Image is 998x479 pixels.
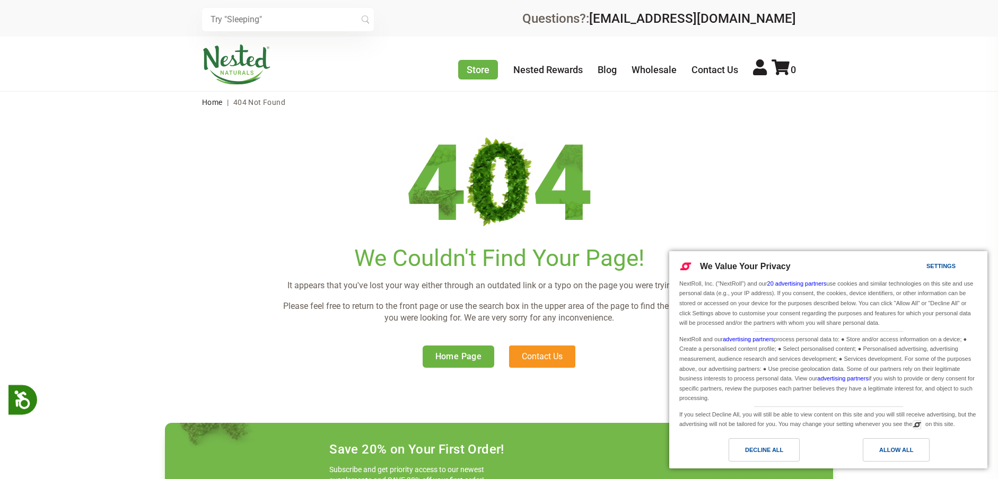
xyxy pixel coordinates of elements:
a: 0 [772,64,796,75]
p: It appears that you've lost your way either through an outdated link or a typo on the page you we... [279,280,719,291]
div: If you select Decline All, you will still be able to view content on this site and you will still... [677,407,979,430]
a: Home Page [423,345,495,368]
span: We Value Your Privacy [700,262,791,271]
p: Please feel free to return to the front page or use the search box in the upper area of the page ... [279,300,719,324]
a: Wholesale [632,64,677,75]
nav: breadcrumbs [202,92,796,113]
a: Decline All [676,438,828,467]
img: Nested Naturals [202,45,271,85]
div: NextRoll, Inc. ("NextRoll") and our use cookies and similar technologies on this site and use per... [677,278,979,329]
span: 404 Not Found [233,98,285,107]
div: NextRoll and our process personal data to: ● Store and/or access information on a device; ● Creat... [677,332,979,404]
span: | [224,98,231,107]
div: Settings [926,260,956,272]
a: Settings [908,258,933,277]
div: Decline All [745,444,783,456]
a: Contact Us [509,345,575,368]
a: advertising partners [723,336,774,342]
div: Questions?: [522,12,796,25]
a: Store [458,60,498,79]
h1: We Couldn't Find Your Page! [279,245,719,272]
a: 20 advertising partners [767,280,827,287]
a: Contact Us [691,64,738,75]
a: Home [202,98,223,107]
a: advertising partners [817,375,869,382]
a: Nested Rewards [513,64,583,75]
a: [EMAIL_ADDRESS][DOMAIN_NAME] [589,11,796,26]
input: Try "Sleeping" [202,8,374,31]
a: Blog [598,64,617,75]
h4: Save 20% on Your First Order! [329,442,504,457]
img: 404.png [408,134,591,234]
div: Allow All [879,444,913,456]
span: 0 [791,64,796,75]
a: Allow All [828,438,981,467]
